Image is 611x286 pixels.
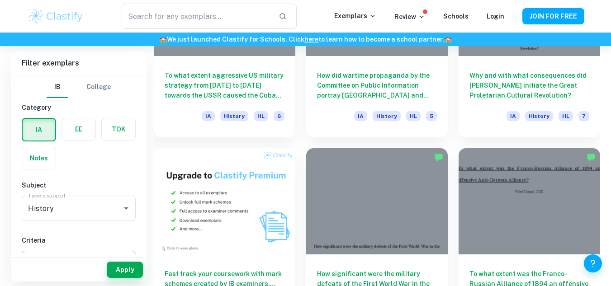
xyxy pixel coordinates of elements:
[334,11,376,21] p: Exemplars
[102,118,135,140] button: TOK
[2,34,609,44] h6: We just launched Clastify for Schools. Click to learn how to become a school partner.
[274,111,284,121] span: 6
[22,251,136,267] button: Select
[434,153,443,162] img: Marked
[165,70,284,100] h6: To what extent aggressive US military strategy from [DATE] to [DATE] towards the USSR caused the ...
[525,111,553,121] span: History
[587,153,596,162] img: Marked
[22,235,136,245] h6: Criteria
[522,8,584,24] button: JOIN FOR FREE
[220,111,248,121] span: History
[62,118,95,140] button: EE
[373,111,401,121] span: History
[122,4,271,29] input: Search for any exemplars...
[487,13,504,20] a: Login
[406,111,421,121] span: HL
[154,148,295,254] img: Thumbnail
[559,111,573,121] span: HL
[22,147,56,169] button: Notes
[11,51,147,76] h6: Filter exemplars
[426,111,437,121] span: 5
[469,70,589,100] h6: Why and with what consequences did [PERSON_NAME] initiate the Great Proletarian Cultural Revolution?
[444,36,452,43] span: 🏫
[22,103,136,113] h6: Category
[578,111,589,121] span: 7
[120,202,133,215] button: Open
[86,76,111,98] button: College
[254,111,268,121] span: HL
[202,111,215,121] span: IA
[443,13,469,20] a: Schools
[107,262,143,278] button: Apply
[23,119,55,141] button: IA
[22,180,136,190] h6: Subject
[27,7,85,25] img: Clastify logo
[28,192,66,199] label: Type a subject
[159,36,167,43] span: 🏫
[304,36,318,43] a: here
[47,76,111,98] div: Filter type choice
[394,12,425,22] p: Review
[354,111,367,121] span: IA
[507,111,520,121] span: IA
[317,70,437,100] h6: How did wartime propaganda by the Committee on Public Information portray [GEOGRAPHIC_DATA] and s...
[47,76,68,98] button: IB
[584,254,602,272] button: Help and Feedback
